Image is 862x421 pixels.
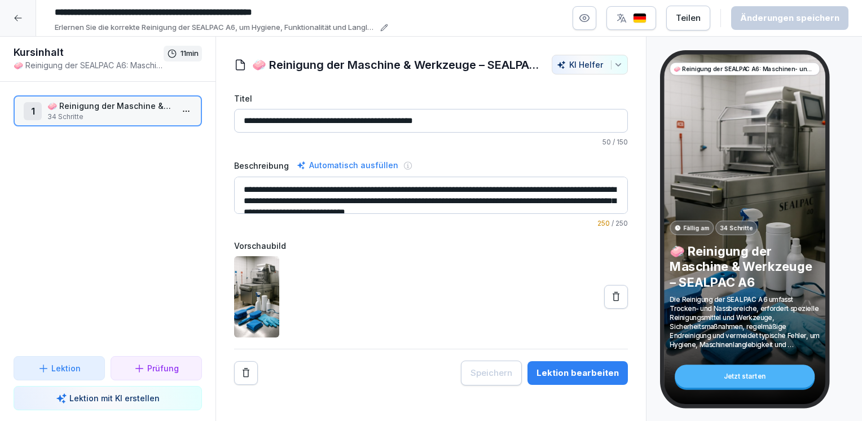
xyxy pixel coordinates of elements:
p: Die Reinigung der SEALPAC A6 umfasst Trocken- und Nassbereiche, erfordert spezielle Reinigungsmit... [670,295,820,349]
div: Teilen [676,12,701,24]
button: Lektion bearbeiten [527,361,628,385]
p: 🧼 Reinigung der SEALPAC A6: Maschinen- und Werkzeugpflege [14,59,164,71]
p: Prüfung [147,362,179,374]
div: Speichern [470,367,512,379]
div: Änderungen speichern [740,12,839,24]
p: 🧼 Reinigung der Maschine & Werkzeuge – SEALPAC A6 [670,243,820,290]
p: Erlernen Sie die korrekte Reinigung der SEALPAC A6, um Hygiene, Funktionalität und Langlebigkeit ... [55,22,377,33]
label: Beschreibung [234,160,289,172]
div: 1 [24,102,42,120]
div: Jetzt starten [675,365,815,388]
img: jd9r7lt5ioozdzg6zcb058r2.png [234,256,279,337]
p: 11 min [181,48,199,59]
img: de.svg [633,13,646,24]
p: 🧼 Reinigung der SEALPAC A6: Maschinen- und Werkzeugpflege [674,64,816,73]
div: Automatisch ausfüllen [294,159,401,172]
button: Änderungen speichern [731,6,848,30]
button: Teilen [666,6,710,30]
button: Lektion mit KI erstellen [14,386,202,410]
button: Prüfung [111,356,202,380]
p: 🧼 Reinigung der Maschine & Werkzeuge – SEALPAC A6 [47,100,173,112]
p: Lektion mit KI erstellen [69,392,160,404]
button: Speichern [461,361,522,385]
button: KI Helfer [552,55,628,74]
h1: 🧼 Reinigung der Maschine & Werkzeuge – SEALPAC A6 [252,56,540,73]
div: Lektion bearbeiten [536,367,619,379]
p: Fällig am [683,223,709,232]
span: 250 [597,219,610,227]
button: Lektion [14,356,105,380]
p: Lektion [51,362,81,374]
div: KI Helfer [557,60,623,69]
label: Titel [234,93,628,104]
p: 34 Schritte [720,223,753,232]
h1: Kursinhalt [14,46,164,59]
label: Vorschaubild [234,240,628,252]
p: 34 Schritte [47,112,173,122]
span: 50 [602,138,611,146]
button: Remove [234,361,258,385]
p: / 150 [234,137,628,147]
p: / 250 [234,218,628,229]
div: 1🧼 Reinigung der Maschine & Werkzeuge – SEALPAC A634 Schritte [14,95,202,126]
